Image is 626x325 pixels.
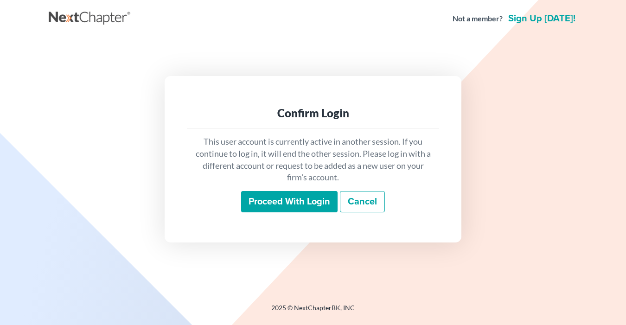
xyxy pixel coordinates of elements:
a: Cancel [340,191,385,212]
p: This user account is currently active in another session. If you continue to log in, it will end ... [194,136,432,184]
div: 2025 © NextChapterBK, INC [49,303,577,320]
input: Proceed with login [241,191,338,212]
strong: Not a member? [453,13,503,24]
a: Sign up [DATE]! [506,14,577,23]
div: Confirm Login [194,106,432,121]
